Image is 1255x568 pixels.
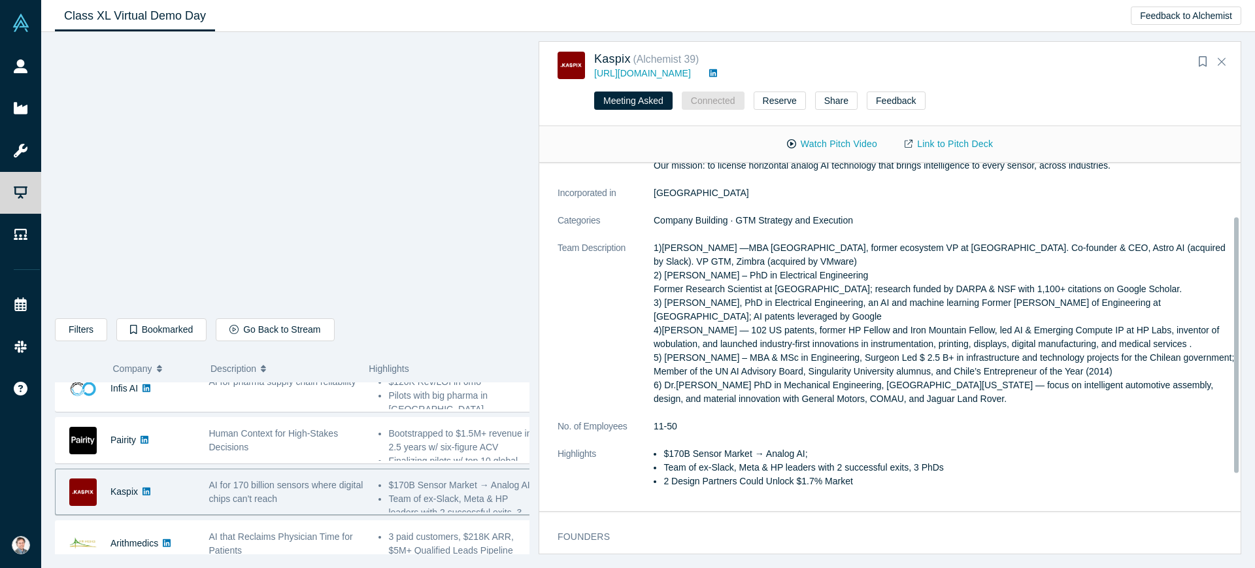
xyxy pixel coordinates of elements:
img: Alchemist Vault Logo [12,14,30,32]
button: Go Back to Stream [216,318,334,341]
a: Meeting Asked [594,92,673,110]
button: Filters [55,318,107,341]
iframe: KASPIX [56,42,529,309]
button: Connected [682,92,745,110]
img: Kaspix's Logo [69,478,97,506]
button: Company [113,355,197,382]
span: Highlights [369,363,409,374]
a: Kaspix [110,486,138,497]
li: Team of ex-Slack, Meta & HP leaders with 2 successful exits, 3 PhDs [663,461,1235,475]
span: AI that Reclaims Physician Time for Patients [209,531,353,556]
li: Bootstrapped to $1.5M+ revenue in 2.5 years w/ six-figure ACV [388,427,534,454]
dt: No. of Employees [558,420,654,447]
a: Link to Pitch Deck [891,133,1007,156]
dt: Incorporated in [558,186,654,214]
button: Bookmarked [116,318,207,341]
li: $170B Sensor Market → Analog AI; [663,447,1235,461]
li: Pilots with big pharma in [GEOGRAPHIC_DATA] ... [388,389,534,416]
p: 1)[PERSON_NAME] —MBA [GEOGRAPHIC_DATA], former ecosystem VP at [GEOGRAPHIC_DATA]. Co-founder & CE... [654,241,1235,406]
a: Class XL Virtual Demo Day [55,1,215,31]
a: [URL][DOMAIN_NAME] [594,68,691,78]
li: Team of ex-Slack, Meta & HP leaders with 2 successful exits, 3 PhDs ... [388,492,534,533]
button: Feedback [867,92,925,110]
button: Close [1212,52,1231,73]
a: Infis AI [110,383,138,393]
li: 2 Design Partners Could Unlock $1.7% Market [663,475,1235,488]
img: Andres Valdivieso's Account [12,536,30,554]
img: Arithmedics's Logo [69,530,97,558]
h3: Founders [558,530,1216,544]
li: $170B Sensor Market → Analog AI; [388,478,534,492]
dd: 11-50 [654,420,1235,433]
li: 3 paid customers, $218K ARR, $5M+ Qualified Leads Pipeline [388,530,534,558]
span: Company Building · GTM Strategy and Execution [654,215,853,226]
button: Share [815,92,858,110]
dd: [GEOGRAPHIC_DATA] [654,186,1235,200]
span: Company [113,355,152,382]
dt: Highlights [558,447,654,502]
li: Finalizing pilots w/ top 10 global insurer & world's largest staffing firm + ... [388,454,534,495]
button: Description [210,355,355,382]
small: ( Alchemist 39 ) [633,54,699,65]
dt: Team Description [558,241,654,420]
span: Human Context for High-Stakes Decisions [209,428,339,452]
button: Bookmark [1194,53,1212,71]
span: AI for pharma supply chain reliability [209,376,356,387]
button: Reserve [754,92,806,110]
dt: Categories [558,214,654,241]
button: Watch Pitch Video [773,133,891,156]
a: Pairity [110,435,136,445]
button: Feedback to Alchemist [1131,7,1241,25]
span: Description [210,355,256,382]
a: Arithmedics [110,538,158,548]
img: Kaspix's Logo [558,52,585,79]
span: AI for 170 billion sensors where digital chips can't reach [209,480,363,504]
img: Pairity's Logo [69,427,97,454]
a: Kaspix [594,52,631,65]
img: Infis AI's Logo [69,375,97,403]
